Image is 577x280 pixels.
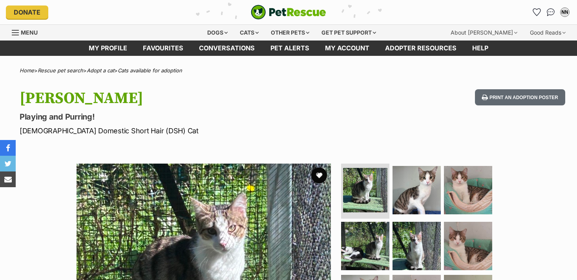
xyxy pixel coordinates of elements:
[444,222,492,270] img: Photo of Tommy
[87,67,114,74] a: Adopt a cat
[393,166,441,214] img: Photo of Tommy
[311,168,327,183] button: favourite
[393,222,441,270] img: Photo of Tommy
[544,6,557,18] a: Conversations
[377,41,464,56] a: Adopter resources
[251,5,326,20] a: PetRescue
[20,89,352,107] h1: [PERSON_NAME]
[524,25,571,41] div: Good Reads
[316,25,382,41] div: Get pet support
[265,25,315,41] div: Other pets
[81,41,135,56] a: My profile
[135,41,191,56] a: Favourites
[234,25,264,41] div: Cats
[530,6,543,18] a: Favourites
[475,89,565,105] button: Print an adoption poster
[341,222,389,270] img: Photo of Tommy
[251,5,326,20] img: logo-cat-932fe2b9b8326f06289b0f2fb663e598f794de774fb13d1741a6617ecf9a85b4.svg
[12,25,43,39] a: Menu
[20,67,34,74] a: Home
[191,41,263,56] a: conversations
[6,6,48,19] a: Donate
[444,166,492,214] img: Photo of Tommy
[118,67,182,74] a: Cats available for adoption
[343,168,387,212] img: Photo of Tommy
[38,67,83,74] a: Rescue pet search
[530,6,571,18] ul: Account quick links
[263,41,317,56] a: Pet alerts
[561,8,569,16] div: NN
[20,125,352,136] p: [DEMOGRAPHIC_DATA] Domestic Short Hair (DSH) Cat
[547,8,555,16] img: chat-41dd97257d64d25036548639549fe6c8038ab92f7586957e7f3b1b290dea8141.svg
[464,41,496,56] a: Help
[445,25,523,41] div: About [PERSON_NAME]
[317,41,377,56] a: My account
[559,6,571,18] button: My account
[202,25,233,41] div: Dogs
[21,29,38,36] span: Menu
[20,111,352,122] p: Playing and Purring!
